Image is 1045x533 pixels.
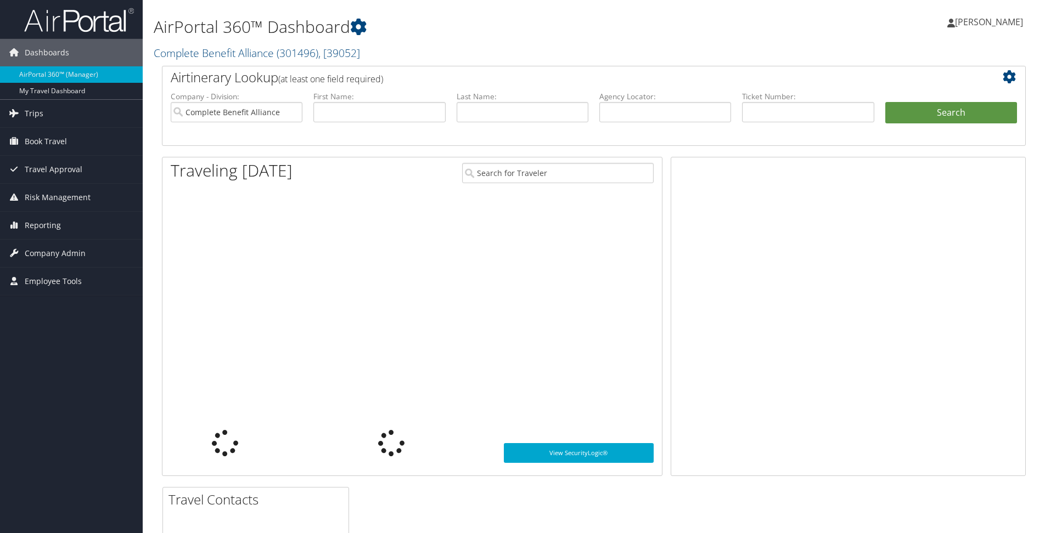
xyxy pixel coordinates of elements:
[154,15,740,38] h1: AirPortal 360™ Dashboard
[154,46,360,60] a: Complete Benefit Alliance
[171,159,293,182] h1: Traveling [DATE]
[25,184,91,211] span: Risk Management
[955,16,1023,28] span: [PERSON_NAME]
[24,7,134,33] img: airportal-logo.png
[947,5,1034,38] a: [PERSON_NAME]
[277,46,318,60] span: ( 301496 )
[25,268,82,295] span: Employee Tools
[25,128,67,155] span: Book Travel
[462,163,654,183] input: Search for Traveler
[25,240,86,267] span: Company Admin
[171,91,302,102] label: Company - Division:
[25,212,61,239] span: Reporting
[313,91,445,102] label: First Name:
[278,73,383,85] span: (at least one field required)
[25,39,69,66] span: Dashboards
[599,91,731,102] label: Agency Locator:
[168,490,349,509] h2: Travel Contacts
[25,100,43,127] span: Trips
[742,91,874,102] label: Ticket Number:
[25,156,82,183] span: Travel Approval
[457,91,588,102] label: Last Name:
[171,68,945,87] h2: Airtinerary Lookup
[885,102,1017,124] button: Search
[318,46,360,60] span: , [ 39052 ]
[504,443,654,463] a: View SecurityLogic®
